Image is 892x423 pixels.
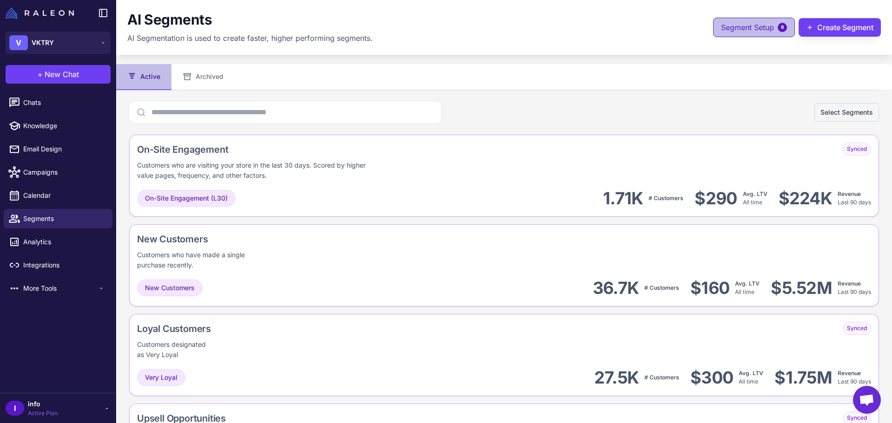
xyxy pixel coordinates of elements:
[23,283,98,293] span: More Tools
[743,190,767,197] span: Avg. LTV
[739,369,763,386] div: All time
[6,65,111,84] button: +New Chat
[690,367,733,388] div: $300
[695,188,737,209] div: $290
[28,399,58,409] span: info
[814,103,879,122] button: Select Segments
[127,33,373,44] p: AI Segmentation is used to create faster, higher performing segments.
[644,374,679,381] span: # Customers
[743,190,767,207] div: All time
[603,188,643,209] div: 1.71K
[4,232,112,252] a: Analytics
[171,64,235,90] button: Archived
[4,139,112,159] a: Email Design
[137,143,497,156] div: On-Site Engagement
[32,38,54,48] span: VKTRY
[739,370,763,377] span: Avg. LTV
[593,278,639,299] div: 36.7K
[137,339,211,360] div: Customers designated as Very Loyal
[778,23,787,32] span: 6
[9,35,28,50] div: V
[838,190,861,197] span: Revenue
[23,144,105,154] span: Email Design
[23,167,105,177] span: Campaigns
[799,18,881,37] button: Create Segment
[4,209,112,228] a: Segments
[774,367,832,388] div: $1.75M
[23,260,105,270] span: Integrations
[6,401,24,416] div: I
[145,193,228,203] span: On-Site Engagement (L30)
[28,409,58,417] span: Active Plan
[713,18,795,37] button: Segment Setup6
[4,116,112,136] a: Knowledge
[644,284,679,291] span: # Customers
[4,93,112,112] a: Chats
[145,283,195,293] span: New Customers
[4,163,112,182] a: Campaigns
[779,188,832,209] div: $224K
[838,190,871,207] div: Last 90 days
[38,69,43,80] span: +
[23,214,105,224] span: Segments
[838,280,861,287] span: Revenue
[23,98,105,108] span: Chats
[690,278,729,299] div: $160
[594,367,639,388] div: 27.5K
[116,64,171,90] button: Active
[4,186,112,205] a: Calendar
[23,190,105,201] span: Calendar
[735,280,760,287] span: Avg. LTV
[649,195,683,202] span: # Customers
[137,160,377,181] div: Customers who are visiting your store in the last 30 days. Scored by higher value pages, frequenc...
[127,11,212,29] h1: AI Segments
[6,7,74,19] img: Raleon Logo
[843,322,871,335] div: Synced
[45,69,79,80] span: New Chat
[6,32,111,54] button: VVKTRY
[735,280,760,296] div: All time
[145,372,177,383] span: Very Loyal
[853,386,881,414] div: Open chat
[843,143,871,156] div: Synced
[4,255,112,275] a: Integrations
[137,322,249,336] div: Loyal Customers
[838,370,861,377] span: Revenue
[23,121,105,131] span: Knowledge
[137,250,248,270] div: Customers who have made a single purchase recently.
[23,237,105,247] span: Analytics
[721,22,774,33] span: Segment Setup
[838,369,871,386] div: Last 90 days
[771,278,832,299] div: $5.52M
[838,280,871,296] div: Last 90 days
[6,7,78,19] a: Raleon Logo
[137,232,303,246] div: New Customers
